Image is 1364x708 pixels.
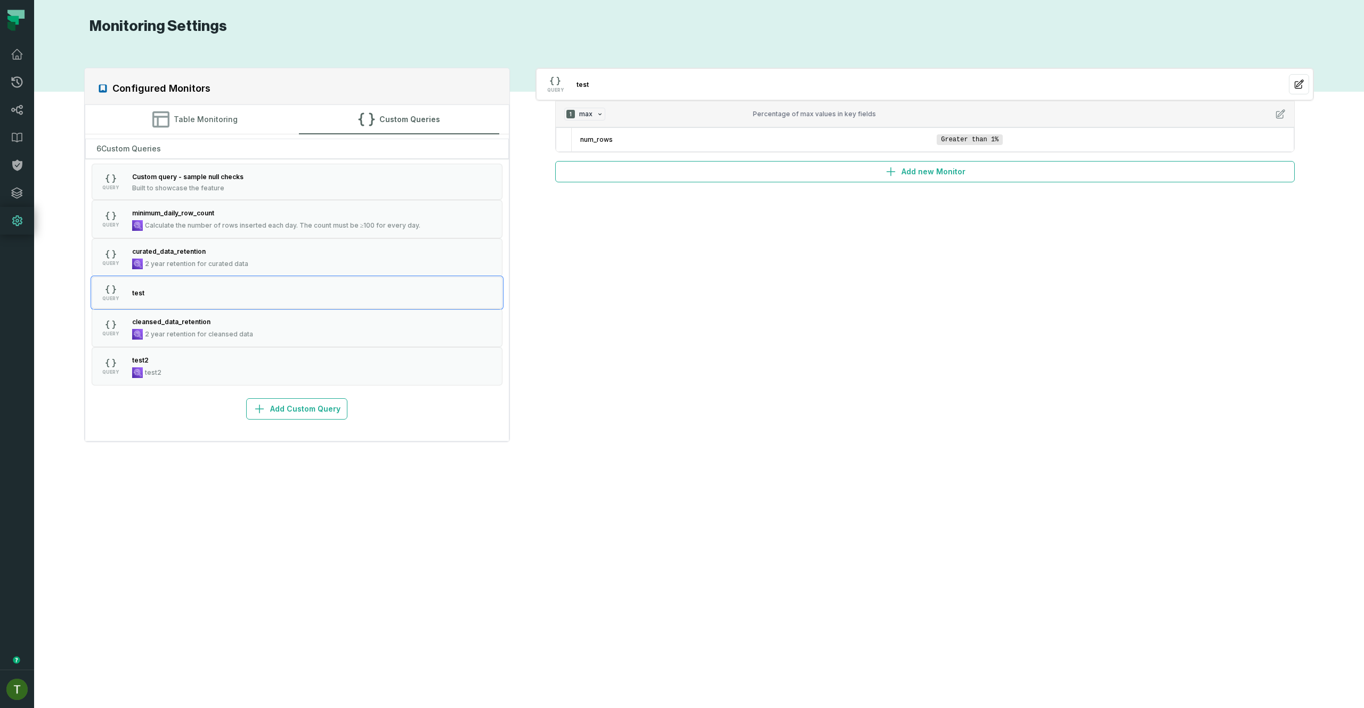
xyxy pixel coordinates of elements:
span: QUERY [102,296,119,301]
div: 6 Custom Queries [85,139,509,159]
button: Table Monitoring [95,105,295,134]
button: QUERYCalculate the number of rows inserted each day. The count must be ≥100 for every day. [92,200,503,238]
span: QUERY [102,369,119,375]
button: Add new Monitor [555,161,1295,182]
span: QUERY [547,87,564,93]
span: QUERY [102,331,119,336]
h2: Configured Monitors [112,81,210,96]
button: QUERYtest2 [92,347,503,385]
span: Greater than 1% [937,134,1003,145]
span: curated_data_retention [132,247,206,255]
button: QUERY2 year retention for cleansed data [92,309,503,347]
span: 2 year retention for cleansed data [145,330,253,339]
span: Calculate the number of rows inserted each day. The count must be ≥100 for every day. [145,221,421,230]
span: test2 [145,368,161,377]
span: cleansed_data_retention [132,318,210,326]
span: minimum_daily_row_count [132,209,214,217]
span: Built to showcase the feature [132,184,224,192]
span: test2 [132,356,149,364]
div: Tooltip anchor [12,655,21,665]
button: Custom Queries [299,105,499,134]
img: avatar of Tomer Galun [6,679,28,700]
span: QUERY [102,222,119,228]
span: QUERY [102,185,119,190]
div: 1maxPercentage of max values in key fields [556,127,1294,152]
button: QUERY2 year retention for curated data [92,238,503,277]
button: Add Custom Query [246,398,347,420]
span: test [577,81,589,88]
span: 1 [566,110,575,118]
span: Custom query - sample null checks [132,173,243,181]
span: test [132,289,144,297]
span: max [579,110,592,118]
button: 1maxPercentage of max values in key fields [556,101,1294,127]
button: QUERY [536,68,1313,100]
div: Percentage of max values in key fields [753,110,1266,118]
span: QUERY [102,261,119,266]
span: num_rows [580,135,933,144]
button: QUERYBuilt to showcase the feature [92,164,503,200]
h1: Monitoring Settings [84,17,227,36]
button: QUERY [92,277,503,309]
span: 2 year retention for curated data [145,260,248,268]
